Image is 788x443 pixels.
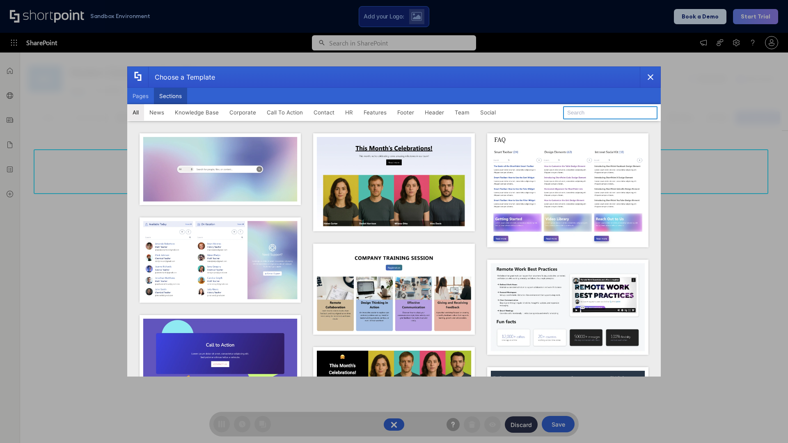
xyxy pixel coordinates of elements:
[392,104,419,121] button: Footer
[144,104,170,121] button: News
[154,88,187,104] button: Sections
[148,67,215,87] div: Choose a Template
[170,104,224,121] button: Knowledge Base
[127,104,144,121] button: All
[449,104,475,121] button: Team
[127,66,661,377] div: template selector
[475,104,501,121] button: Social
[340,104,358,121] button: HR
[261,104,308,121] button: Call To Action
[358,104,392,121] button: Features
[747,404,788,443] iframe: Chat Widget
[127,88,154,104] button: Pages
[224,104,261,121] button: Corporate
[308,104,340,121] button: Contact
[563,106,657,119] input: Search
[419,104,449,121] button: Header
